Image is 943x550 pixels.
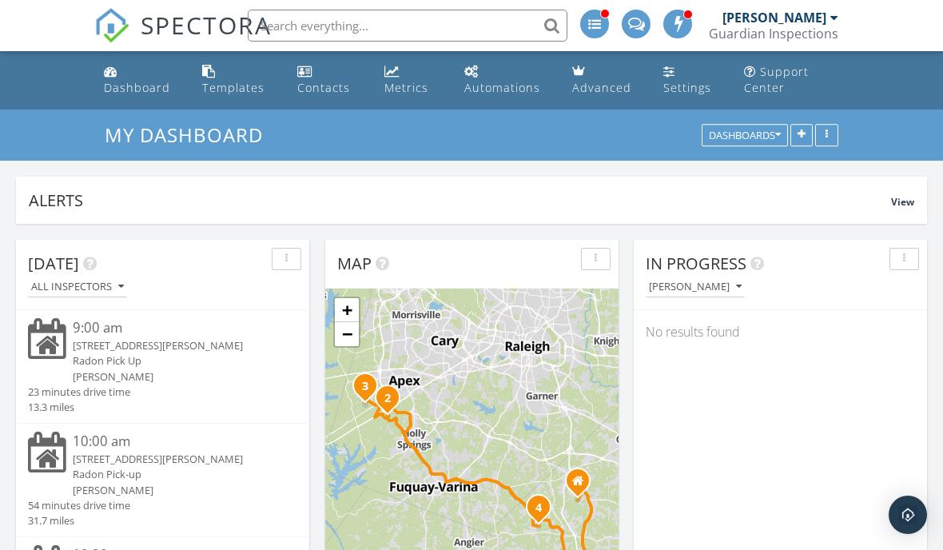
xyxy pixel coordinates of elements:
div: Support Center [744,64,809,95]
div: [STREET_ADDRESS][PERSON_NAME] [73,338,275,353]
div: 217 leland crest, Apex, NC 27539 [388,397,397,407]
a: Metrics [378,58,445,103]
a: Advanced [566,58,644,103]
div: Radon Pick Up [73,353,275,369]
a: Zoom out [335,322,359,346]
span: View [891,195,914,209]
span: [DATE] [28,253,79,274]
div: [PERSON_NAME] [649,281,742,293]
div: Guardian Inspections [709,26,838,42]
div: No results found [634,310,927,353]
div: 13.3 miles [28,400,130,415]
i: 3 [362,381,368,393]
a: Zoom in [335,298,359,322]
div: 23 minutes drive time [28,385,130,400]
span: In Progress [646,253,746,274]
div: [STREET_ADDRESS][PERSON_NAME] [73,452,275,467]
div: Dashboards [709,130,781,141]
a: 10:00 am [STREET_ADDRESS][PERSON_NAME] Radon Pick-up [PERSON_NAME] 54 minutes drive time 31.7 miles [28,432,297,528]
a: Settings [657,58,725,103]
a: Automations (Advanced) [458,58,552,103]
i: 2 [384,393,391,405]
div: 10:00 am [73,432,275,452]
span: Map [337,253,372,274]
div: Dashboard [104,80,170,95]
a: SPECTORA [94,22,272,55]
input: Search everything... [248,10,567,42]
div: Contacts [297,80,350,95]
div: 1025 Lake Path Rd, WILLOW SPRING, NC 27592 [539,507,548,516]
div: 9:00 am [73,318,275,338]
div: Radon Pick-up [73,467,275,482]
div: [PERSON_NAME] [73,369,275,385]
img: The Best Home Inspection Software - Spectora [94,8,129,43]
a: Support Center [738,58,846,103]
span: SPECTORA [141,8,272,42]
button: All Inspectors [28,277,127,298]
div: Automations [464,80,540,95]
div: 54 minutes drive time [28,498,130,513]
div: 31.7 miles [28,513,130,528]
a: 9:00 am [STREET_ADDRESS][PERSON_NAME] Radon Pick Up [PERSON_NAME] 23 minutes drive time 13.3 miles [28,318,297,415]
a: Templates [196,58,278,103]
div: All Inspectors [31,281,124,293]
div: Alerts [29,189,891,211]
i: 4 [535,503,542,514]
div: Templates [202,80,265,95]
div: [PERSON_NAME] [722,10,826,26]
button: Dashboards [702,125,788,147]
div: 4917 Lee Dr, Garner NC 27529 [578,480,587,490]
div: Settings [663,80,711,95]
a: Contacts [291,58,366,103]
a: My Dashboard [105,122,277,148]
div: 2714 Hunter Woods Dr, Apex, NC 27502 [365,385,375,395]
div: [PERSON_NAME] [73,483,275,498]
div: Advanced [572,80,631,95]
div: Open Intercom Messenger [889,496,927,534]
button: [PERSON_NAME] [646,277,745,298]
a: Dashboard [97,58,183,103]
div: Metrics [384,80,428,95]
